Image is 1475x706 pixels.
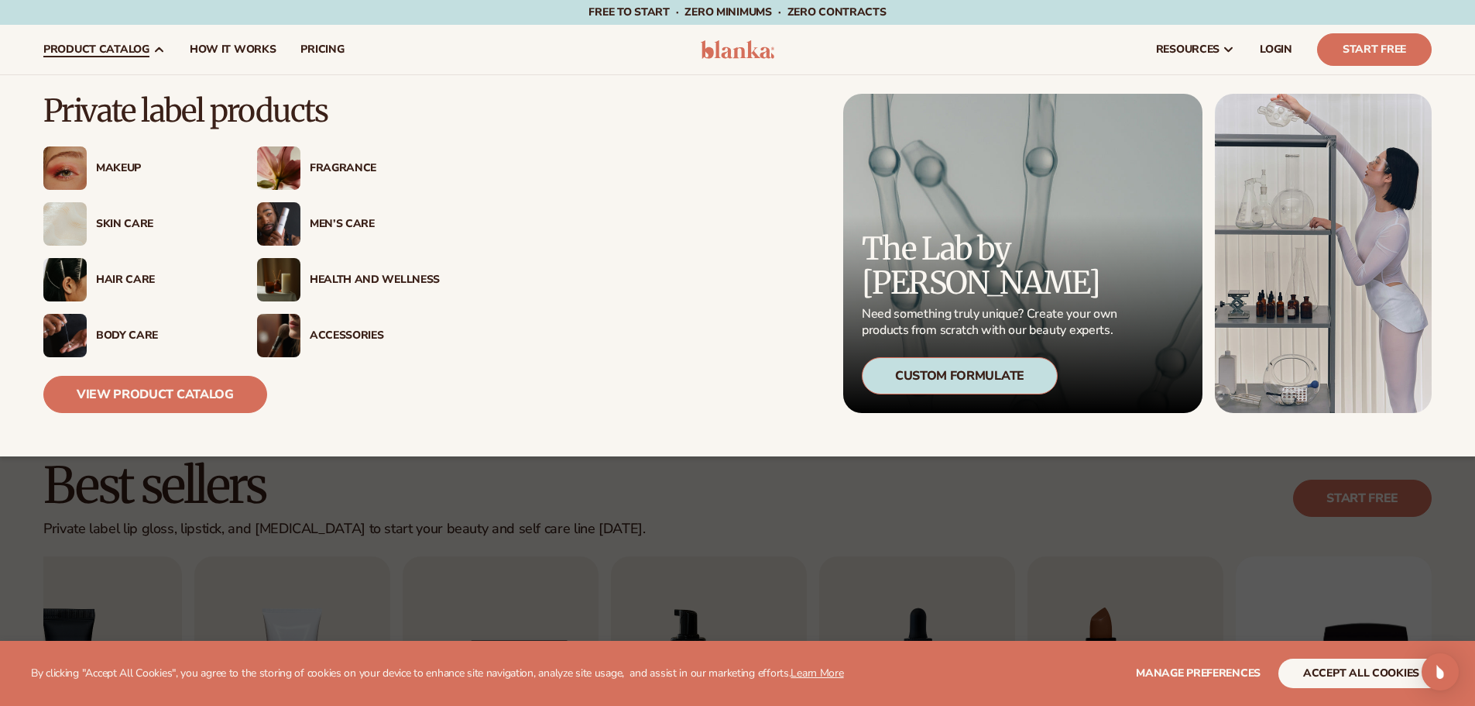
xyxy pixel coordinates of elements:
div: Open Intercom Messenger [1422,653,1459,691]
a: Female with glitter eye makeup. Makeup [43,146,226,190]
a: Cream moisturizer swatch. Skin Care [43,202,226,246]
img: Female with makeup brush. [257,314,300,357]
p: By clicking "Accept All Cookies", you agree to the storing of cookies on your device to enhance s... [31,667,844,680]
a: resources [1144,25,1247,74]
span: Free to start · ZERO minimums · ZERO contracts [588,5,886,19]
div: Fragrance [310,162,440,175]
p: Need something truly unique? Create your own products from scratch with our beauty experts. [862,306,1122,339]
img: Female with glitter eye makeup. [43,146,87,190]
div: Custom Formulate [862,357,1058,394]
a: Learn More [791,666,843,680]
a: Microscopic product formula. The Lab by [PERSON_NAME] Need something truly unique? Create your ow... [843,94,1202,413]
img: Cream moisturizer swatch. [43,202,87,246]
img: Pink blooming flower. [257,146,300,190]
div: Men’s Care [310,218,440,231]
img: logo [701,40,774,59]
p: Private label products [43,94,440,128]
button: Manage preferences [1136,659,1261,688]
span: product catalog [43,43,149,56]
a: Male holding moisturizer bottle. Men’s Care [257,202,440,246]
div: Hair Care [96,274,226,287]
span: How It Works [190,43,276,56]
span: LOGIN [1260,43,1292,56]
a: product catalog [31,25,177,74]
a: LOGIN [1247,25,1305,74]
p: The Lab by [PERSON_NAME] [862,232,1122,300]
a: Female hair pulled back with clips. Hair Care [43,258,226,301]
div: Accessories [310,329,440,343]
div: Makeup [96,162,226,175]
a: Candles and incense on table. Health And Wellness [257,258,440,301]
span: resources [1156,43,1219,56]
div: Body Care [96,329,226,343]
img: Female hair pulled back with clips. [43,258,87,301]
img: Female in lab with equipment. [1215,94,1432,413]
a: Female with makeup brush. Accessories [257,314,440,357]
button: accept all cookies [1278,659,1444,688]
img: Candles and incense on table. [257,258,300,301]
div: Health And Wellness [310,274,440,287]
a: View Product Catalog [43,376,267,413]
a: Start Free [1317,33,1432,66]
img: Male holding moisturizer bottle. [257,202,300,246]
a: Pink blooming flower. Fragrance [257,146,440,190]
a: How It Works [177,25,289,74]
span: Manage preferences [1136,666,1261,680]
span: pricing [300,43,344,56]
div: Skin Care [96,218,226,231]
a: pricing [288,25,356,74]
a: Male hand applying moisturizer. Body Care [43,314,226,357]
img: Male hand applying moisturizer. [43,314,87,357]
